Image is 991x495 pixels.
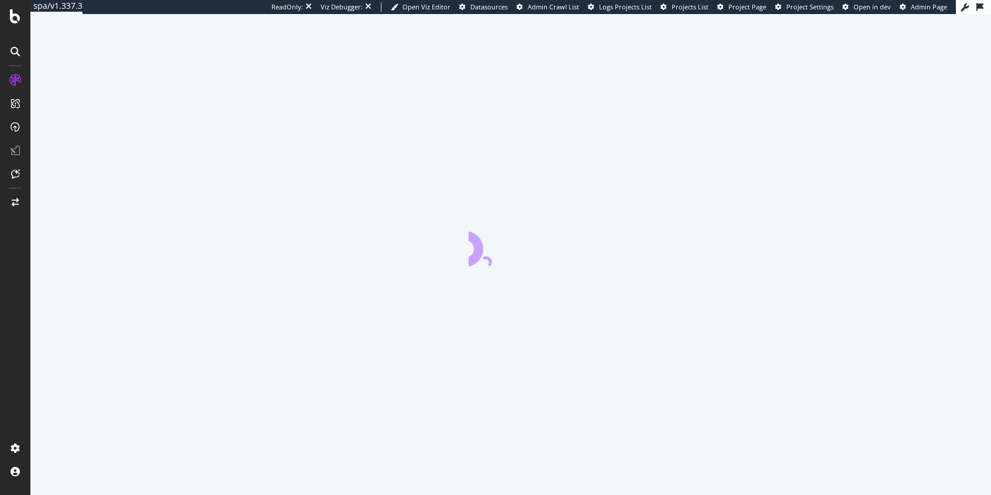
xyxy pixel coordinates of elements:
[911,2,947,11] span: Admin Page
[728,2,766,11] span: Project Page
[900,2,947,12] a: Admin Page
[402,2,450,11] span: Open Viz Editor
[854,2,891,11] span: Open in dev
[528,2,579,11] span: Admin Crawl List
[599,2,652,11] span: Logs Projects List
[660,2,708,12] a: Projects List
[469,224,553,266] div: animation
[391,2,450,12] a: Open Viz Editor
[786,2,834,11] span: Project Settings
[588,2,652,12] a: Logs Projects List
[321,2,363,12] div: Viz Debugger:
[459,2,508,12] a: Datasources
[672,2,708,11] span: Projects List
[517,2,579,12] a: Admin Crawl List
[775,2,834,12] a: Project Settings
[717,2,766,12] a: Project Page
[842,2,891,12] a: Open in dev
[271,2,303,12] div: ReadOnly:
[470,2,508,11] span: Datasources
